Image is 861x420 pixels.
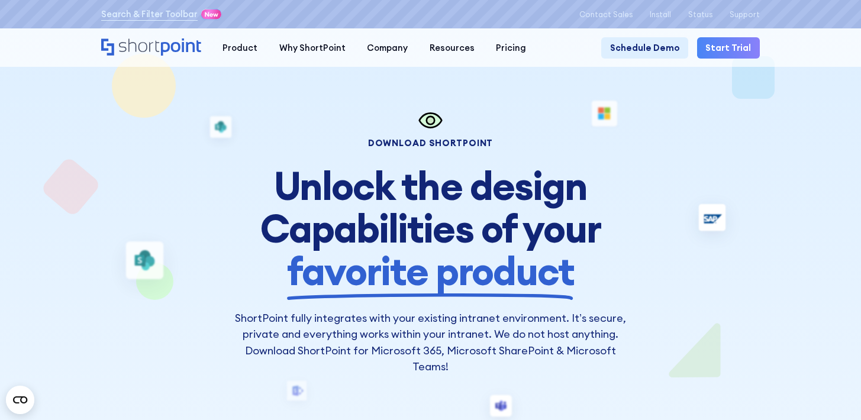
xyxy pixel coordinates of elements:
a: Resources [418,37,485,59]
div: Resources [430,41,475,54]
div: Product [222,41,257,54]
iframe: Chat Widget [648,283,861,420]
p: ShortPoint fully integrates with your existing intranet environment. It’s secure, private and eve... [228,310,632,374]
a: Home [101,38,201,57]
a: Support [730,10,760,19]
a: Status [688,10,712,19]
div: Company [367,41,408,54]
div: Why ShortPoint [279,41,346,54]
span: favorite product [287,250,575,293]
a: Install [650,10,671,19]
button: Open CMP widget [6,386,34,414]
a: Start Trial [697,37,760,59]
h1: Unlock the design Capabilities of your [228,165,632,293]
a: Pricing [485,37,537,59]
a: Company [356,37,418,59]
a: Schedule Demo [601,37,688,59]
a: Search & Filter Toolbar [101,8,198,21]
div: Download Shortpoint [228,139,632,148]
a: Why ShortPoint [269,37,356,59]
div: Pricing [496,41,526,54]
a: Contact Sales [579,10,633,19]
a: Product [212,37,268,59]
